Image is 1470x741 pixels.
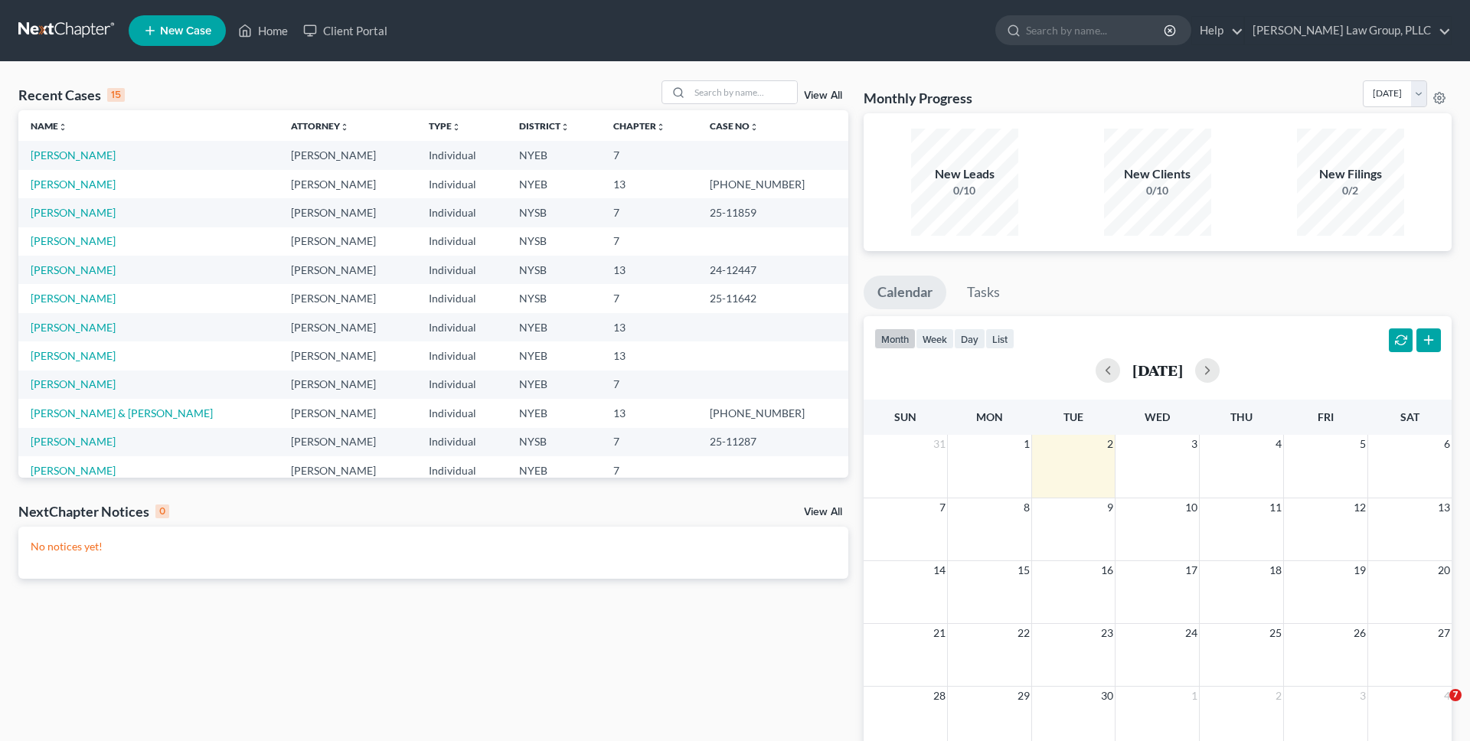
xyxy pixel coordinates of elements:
[804,507,842,517] a: View All
[710,120,759,132] a: Case Nounfold_more
[279,428,416,456] td: [PERSON_NAME]
[1022,498,1031,517] span: 8
[1106,498,1115,517] span: 9
[155,504,169,518] div: 0
[601,141,697,169] td: 7
[507,399,601,427] td: NYEB
[416,370,507,399] td: Individual
[601,428,697,456] td: 7
[31,234,116,247] a: [PERSON_NAME]
[697,256,848,284] td: 24-12447
[31,120,67,132] a: Nameunfold_more
[31,435,116,448] a: [PERSON_NAME]
[932,624,947,642] span: 21
[279,170,416,198] td: [PERSON_NAME]
[1099,624,1115,642] span: 23
[31,377,116,390] a: [PERSON_NAME]
[1268,561,1283,579] span: 18
[279,399,416,427] td: [PERSON_NAME]
[1352,624,1367,642] span: 26
[864,89,972,107] h3: Monthly Progress
[416,456,507,485] td: Individual
[601,370,697,399] td: 7
[416,313,507,341] td: Individual
[279,313,416,341] td: [PERSON_NAME]
[31,406,213,419] a: [PERSON_NAME] & [PERSON_NAME]
[18,86,125,104] div: Recent Cases
[507,341,601,370] td: NYEB
[1184,624,1199,642] span: 24
[416,141,507,169] td: Individual
[1245,17,1451,44] a: [PERSON_NAME] Law Group, PLLC
[874,328,916,349] button: month
[279,370,416,399] td: [PERSON_NAME]
[932,687,947,705] span: 28
[1442,435,1452,453] span: 6
[1104,165,1211,183] div: New Clients
[1184,561,1199,579] span: 17
[976,410,1003,423] span: Mon
[452,122,461,132] i: unfold_more
[160,25,211,37] span: New Case
[1145,410,1170,423] span: Wed
[911,183,1018,198] div: 0/10
[31,263,116,276] a: [PERSON_NAME]
[750,122,759,132] i: unfold_more
[230,17,296,44] a: Home
[1436,561,1452,579] span: 20
[1318,410,1334,423] span: Fri
[507,227,601,256] td: NYSB
[1358,435,1367,453] span: 5
[1190,687,1199,705] span: 1
[1184,498,1199,517] span: 10
[279,256,416,284] td: [PERSON_NAME]
[1400,410,1419,423] span: Sat
[985,328,1014,349] button: list
[932,435,947,453] span: 31
[416,198,507,227] td: Individual
[507,370,601,399] td: NYEB
[279,198,416,227] td: [PERSON_NAME]
[31,349,116,362] a: [PERSON_NAME]
[416,227,507,256] td: Individual
[601,256,697,284] td: 13
[690,81,797,103] input: Search by name...
[601,170,697,198] td: 13
[340,122,349,132] i: unfold_more
[1352,498,1367,517] span: 12
[1297,183,1404,198] div: 0/2
[601,227,697,256] td: 7
[1352,561,1367,579] span: 19
[31,292,116,305] a: [PERSON_NAME]
[31,464,116,477] a: [PERSON_NAME]
[601,399,697,427] td: 13
[416,341,507,370] td: Individual
[1418,689,1455,726] iframe: Intercom live chat
[31,539,836,554] p: No notices yet!
[291,120,349,132] a: Attorneyunfold_more
[507,198,601,227] td: NYSB
[697,428,848,456] td: 25-11287
[804,90,842,101] a: View All
[507,170,601,198] td: NYEB
[58,122,67,132] i: unfold_more
[519,120,570,132] a: Districtunfold_more
[1268,624,1283,642] span: 25
[1436,498,1452,517] span: 13
[1099,561,1115,579] span: 16
[507,141,601,169] td: NYEB
[1297,165,1404,183] div: New Filings
[697,198,848,227] td: 25-11859
[1230,410,1253,423] span: Thu
[601,456,697,485] td: 7
[1106,435,1115,453] span: 2
[1016,687,1031,705] span: 29
[416,170,507,198] td: Individual
[279,341,416,370] td: [PERSON_NAME]
[31,178,116,191] a: [PERSON_NAME]
[296,17,395,44] a: Client Portal
[1358,687,1367,705] span: 3
[932,561,947,579] span: 14
[279,227,416,256] td: [PERSON_NAME]
[1016,561,1031,579] span: 15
